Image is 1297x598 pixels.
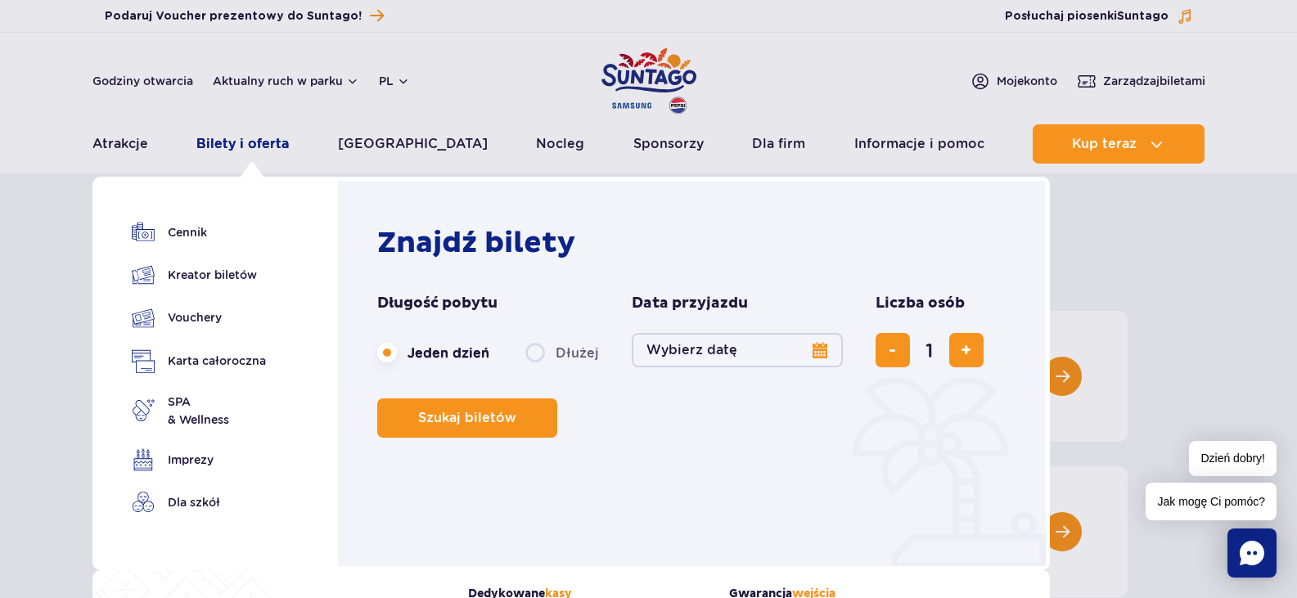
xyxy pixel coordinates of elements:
[338,124,488,164] a: [GEOGRAPHIC_DATA]
[910,330,949,370] input: liczba biletów
[132,263,266,286] a: Kreator biletów
[1072,137,1137,151] span: Kup teraz
[1077,71,1205,91] a: Zarządzajbiletami
[168,393,229,429] span: SPA & Wellness
[854,124,984,164] a: Informacje i pomoc
[1146,483,1277,520] span: Jak mogę Ci pomóc?
[525,335,599,370] label: Dłużej
[1103,73,1205,89] span: Zarządzaj biletami
[132,306,266,330] a: Vouchery
[377,294,1015,438] form: Planowanie wizyty w Park of Poland
[1227,528,1277,578] div: Chat
[632,294,748,313] span: Data przyjazdu
[92,124,148,164] a: Atrakcje
[379,73,410,89] button: pl
[632,333,843,367] button: Wybierz datę
[752,124,805,164] a: Dla firm
[132,349,266,373] a: Karta całoroczna
[633,124,704,164] a: Sponsorzy
[1189,441,1277,476] span: Dzień dobry!
[1033,124,1205,164] button: Kup teraz
[377,225,1015,261] h2: Znajdź bilety
[213,74,359,88] button: Aktualny ruch w parku
[132,448,266,471] a: Imprezy
[536,124,584,164] a: Nocleg
[132,491,266,514] a: Dla szkół
[377,398,557,438] button: Szukaj biletów
[132,393,266,429] a: SPA& Wellness
[132,221,266,244] a: Cennik
[997,73,1057,89] span: Moje konto
[196,124,289,164] a: Bilety i oferta
[377,294,498,313] span: Długość pobytu
[949,333,984,367] button: dodaj bilet
[418,411,516,425] span: Szukaj biletów
[876,294,965,313] span: Liczba osób
[377,335,489,370] label: Jeden dzień
[876,333,910,367] button: usuń bilet
[92,73,193,89] a: Godziny otwarcia
[970,71,1057,91] a: Mojekonto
